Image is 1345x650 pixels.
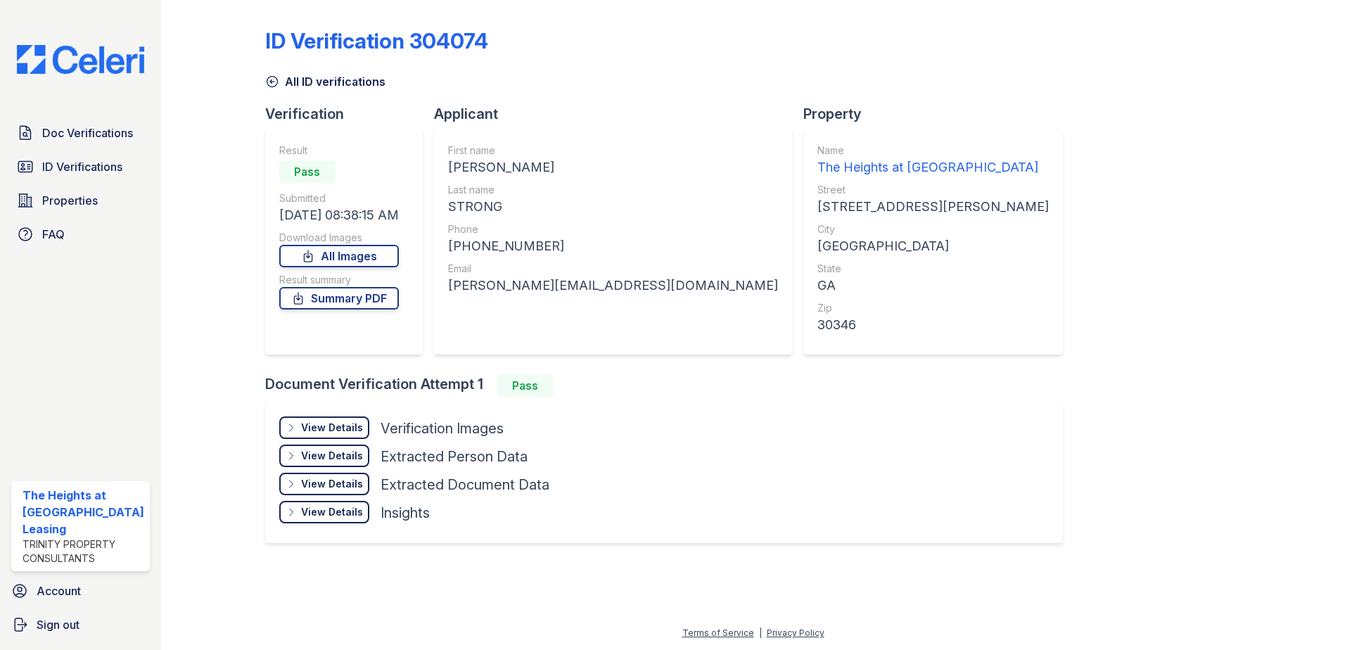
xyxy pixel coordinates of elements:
a: Doc Verifications [11,119,150,147]
div: ID Verification 304074 [265,28,488,53]
a: All ID verifications [265,73,385,90]
div: Result [279,144,399,158]
div: [PERSON_NAME][EMAIL_ADDRESS][DOMAIN_NAME] [448,276,778,295]
div: | [759,627,762,638]
div: View Details [301,505,363,519]
div: Trinity Property Consultants [23,537,144,566]
a: Properties [11,186,150,215]
div: View Details [301,421,363,435]
div: [PERSON_NAME] [448,158,778,177]
div: Phone [448,222,778,236]
div: The Heights at [GEOGRAPHIC_DATA] Leasing [23,487,144,537]
div: State [817,262,1049,276]
div: STRONG [448,197,778,217]
div: [DATE] 08:38:15 AM [279,205,399,225]
div: Extracted Document Data [381,475,549,495]
div: Document Verification Attempt 1 [265,374,1074,397]
a: Terms of Service [682,627,754,638]
div: Verification [265,104,434,124]
div: Submitted [279,191,399,205]
a: ID Verifications [11,153,150,181]
div: Insights [381,503,430,523]
div: Name [817,144,1049,158]
span: FAQ [42,226,65,243]
span: Doc Verifications [42,125,133,141]
a: Account [6,577,155,605]
div: Pass [279,160,336,183]
div: Street [817,183,1049,197]
span: Account [37,582,81,599]
a: Summary PDF [279,287,399,310]
div: GA [817,276,1049,295]
span: ID Verifications [42,158,122,175]
a: Name The Heights at [GEOGRAPHIC_DATA] [817,144,1049,177]
img: CE_Logo_Blue-a8612792a0a2168367f1c8372b55b34899dd931a85d93a1a3d3e32e68fde9ad4.png [6,45,155,74]
a: Privacy Policy [767,627,824,638]
div: First name [448,144,778,158]
div: [GEOGRAPHIC_DATA] [817,236,1049,256]
div: 30346 [817,315,1049,335]
div: Applicant [434,104,803,124]
div: Email [448,262,778,276]
span: Properties [42,192,98,209]
div: Download Images [279,231,399,245]
div: Result summary [279,273,399,287]
div: City [817,222,1049,236]
div: [STREET_ADDRESS][PERSON_NAME] [817,197,1049,217]
span: Sign out [37,616,79,633]
div: Pass [497,374,554,397]
div: Verification Images [381,419,504,438]
div: [PHONE_NUMBER] [448,236,778,256]
a: All Images [279,245,399,267]
div: View Details [301,449,363,463]
a: FAQ [11,220,150,248]
div: The Heights at [GEOGRAPHIC_DATA] [817,158,1049,177]
a: Sign out [6,611,155,639]
div: View Details [301,477,363,491]
div: Extracted Person Data [381,447,528,466]
div: Property [803,104,1074,124]
div: Zip [817,301,1049,315]
div: Last name [448,183,778,197]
